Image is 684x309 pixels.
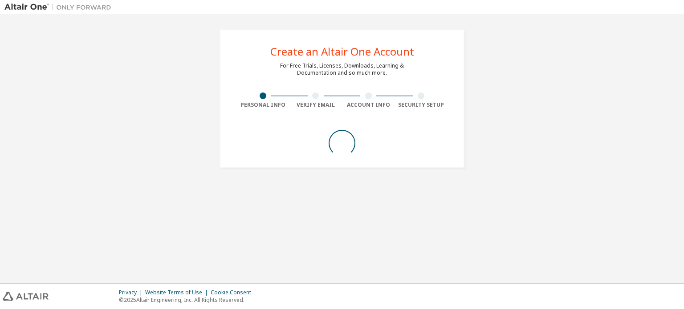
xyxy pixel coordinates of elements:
[236,101,289,108] div: Personal Info
[289,101,342,108] div: Verify Email
[280,62,404,76] div: For Free Trials, Licenses, Downloads, Learning & Documentation and so much more.
[342,101,395,108] div: Account Info
[145,289,211,296] div: Website Terms of Use
[270,46,414,57] div: Create an Altair One Account
[119,289,145,296] div: Privacy
[395,101,448,108] div: Security Setup
[4,3,116,12] img: Altair One
[3,292,49,301] img: altair_logo.svg
[211,289,256,296] div: Cookie Consent
[119,296,256,304] p: © 2025 Altair Engineering, Inc. All Rights Reserved.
